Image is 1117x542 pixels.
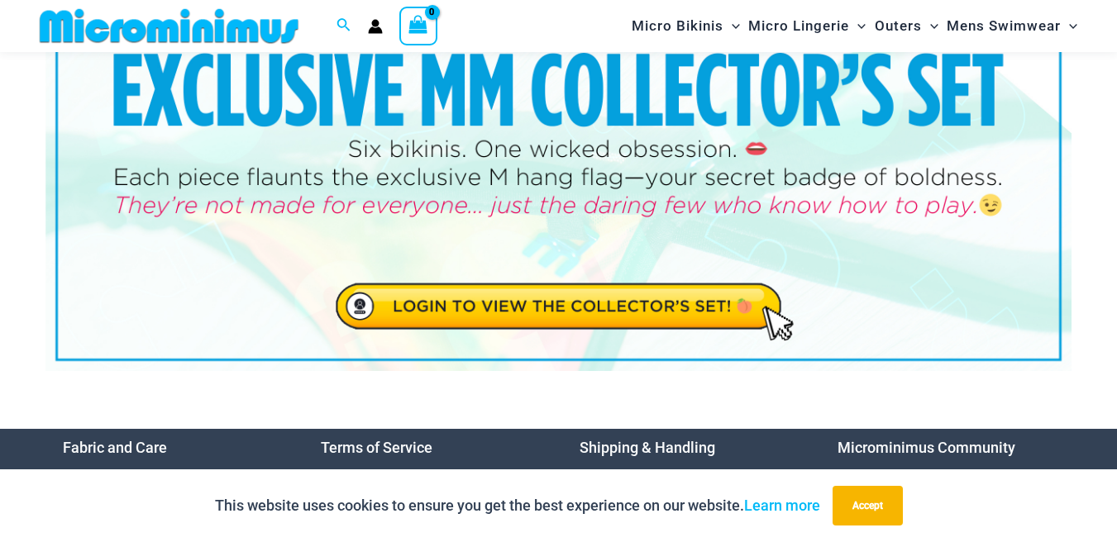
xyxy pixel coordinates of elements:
[580,429,797,540] aside: Footer Widget 3
[45,22,1072,371] img: Exclusive Collector's Drop Bikini
[833,486,903,525] button: Accept
[63,439,167,456] a: Fabric and Care
[580,429,797,540] nav: Menu
[63,429,280,540] aside: Footer Widget 1
[922,5,938,47] span: Menu Toggle
[744,497,820,514] a: Learn more
[947,5,1061,47] span: Mens Swimwear
[321,429,538,540] aside: Footer Widget 2
[838,429,1055,540] nav: Menu
[943,5,1081,47] a: Mens SwimwearMenu ToggleMenu Toggle
[399,7,437,45] a: View Shopping Cart, empty
[321,429,538,540] nav: Menu
[63,429,280,540] nav: Menu
[321,439,432,456] a: Terms of Service
[849,5,866,47] span: Menu Toggle
[744,5,870,47] a: Micro LingerieMenu ToggleMenu Toggle
[628,5,744,47] a: Micro BikinisMenu ToggleMenu Toggle
[838,429,1055,540] aside: Footer Widget 4
[368,19,383,34] a: Account icon link
[871,5,943,47] a: OutersMenu ToggleMenu Toggle
[875,5,922,47] span: Outers
[748,5,849,47] span: Micro Lingerie
[625,2,1084,50] nav: Site Navigation
[723,5,740,47] span: Menu Toggle
[33,7,305,45] img: MM SHOP LOGO FLAT
[838,439,1015,456] a: Microminimus Community
[215,493,820,518] p: This website uses cookies to ensure you get the best experience on our website.
[632,5,723,47] span: Micro Bikinis
[1061,5,1077,47] span: Menu Toggle
[580,439,715,456] a: Shipping & Handling
[337,16,351,36] a: Search icon link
